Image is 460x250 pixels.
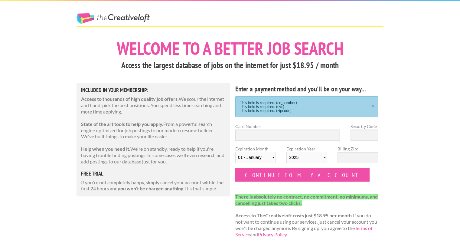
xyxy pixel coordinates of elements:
input: Continue to my account [235,168,370,182]
h5: free trial [81,171,226,176]
label: Security Code [351,123,378,130]
select: Expiration Year [286,152,327,163]
a: Terms of Service [235,225,372,237]
p: We're on standby, ready to help if you're having trouble finding postings. In some cases we'll ev... [81,146,226,165]
strong: There is absolutely no contract, no commitment, no minimums, and cancelling just takes two clicks. [235,194,378,206]
p: If you do not want to continue using our services, just cancel your account you won't be charged ... [235,194,378,238]
h3: Access the largest database of jobs on the internet for just $18.95 / month [77,60,383,71]
strong: you won't be charged anything [118,186,183,191]
strong: Access to thousands of high quality job offers. [81,96,179,102]
strong: State of the art tools to help you apply. [81,121,163,127]
a: Privacy Policy [258,232,287,237]
p: From a powerful search engine optimized for job postings to our modern resume builder. We've buil... [81,121,226,140]
label: Expiration Month [235,146,276,168]
label: Card Number [235,123,340,130]
a: The Creative Loft [77,13,150,24]
select: Expiration Month [235,152,276,163]
strong: Help when you need it. [81,146,130,152]
label: Expiration Year [286,146,327,168]
h5: Included in Your Membership: [81,87,226,93]
a: × [369,103,377,107]
h4: Enter a payment method and you'll be on your way... [235,84,378,94]
label: Billing Zip: [338,146,378,152]
strong: Access to TheCreativeloft costs just $18.95 per month. [235,212,353,218]
div: This field is required. (cc_number) This field is required. (cvc) This field is required. (zipcode) [235,96,378,117]
p: We scour the internet and hand-pick the best positions. You spend less time searching and more ti... [81,96,226,115]
h1: Welcome to a better job search [77,40,383,57]
p: If you're not completely happy, simply cancel your account within the first 24 hours and . It's t... [81,179,226,192]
